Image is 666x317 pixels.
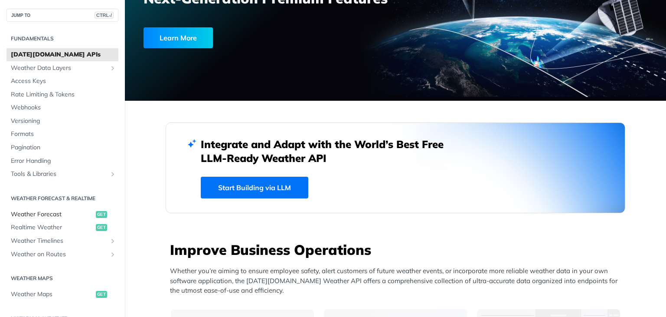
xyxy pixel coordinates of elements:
[7,35,118,43] h2: Fundamentals
[201,137,457,165] h2: Integrate and Adapt with the World’s Best Free LLM-Ready Weather API
[7,88,118,101] a: Rate Limiting & Tokens
[7,195,118,202] h2: Weather Forecast & realtime
[11,64,107,73] span: Weather Data Layers
[11,130,116,139] span: Formats
[109,171,116,178] button: Show subpages for Tools & Libraries
[109,238,116,244] button: Show subpages for Weather Timelines
[201,177,308,198] a: Start Building via LLM
[96,224,107,231] span: get
[7,141,118,154] a: Pagination
[11,237,107,245] span: Weather Timelines
[7,288,118,301] a: Weather Mapsget
[11,143,116,152] span: Pagination
[96,291,107,298] span: get
[144,27,353,48] a: Learn More
[109,65,116,72] button: Show subpages for Weather Data Layers
[11,77,116,86] span: Access Keys
[7,274,118,282] h2: Weather Maps
[96,211,107,218] span: get
[11,50,116,59] span: [DATE][DOMAIN_NAME] APIs
[7,155,118,168] a: Error Handling
[7,48,118,61] a: [DATE][DOMAIN_NAME] APIs
[11,223,94,232] span: Realtime Weather
[11,210,94,219] span: Weather Forecast
[11,170,107,178] span: Tools & Libraries
[7,168,118,181] a: Tools & LibrariesShow subpages for Tools & Libraries
[11,290,94,299] span: Weather Maps
[11,157,116,165] span: Error Handling
[7,208,118,221] a: Weather Forecastget
[7,9,118,22] button: JUMP TOCTRL-/
[7,62,118,75] a: Weather Data LayersShow subpages for Weather Data Layers
[109,251,116,258] button: Show subpages for Weather on Routes
[7,75,118,88] a: Access Keys
[144,27,213,48] div: Learn More
[11,103,116,112] span: Webhooks
[7,101,118,114] a: Webhooks
[11,117,116,125] span: Versioning
[170,266,625,296] p: Whether you’re aiming to ensure employee safety, alert customers of future weather events, or inc...
[7,221,118,234] a: Realtime Weatherget
[7,234,118,248] a: Weather TimelinesShow subpages for Weather Timelines
[11,90,116,99] span: Rate Limiting & Tokens
[7,248,118,261] a: Weather on RoutesShow subpages for Weather on Routes
[7,128,118,141] a: Formats
[95,12,114,19] span: CTRL-/
[11,250,107,259] span: Weather on Routes
[170,240,625,259] h3: Improve Business Operations
[7,115,118,128] a: Versioning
